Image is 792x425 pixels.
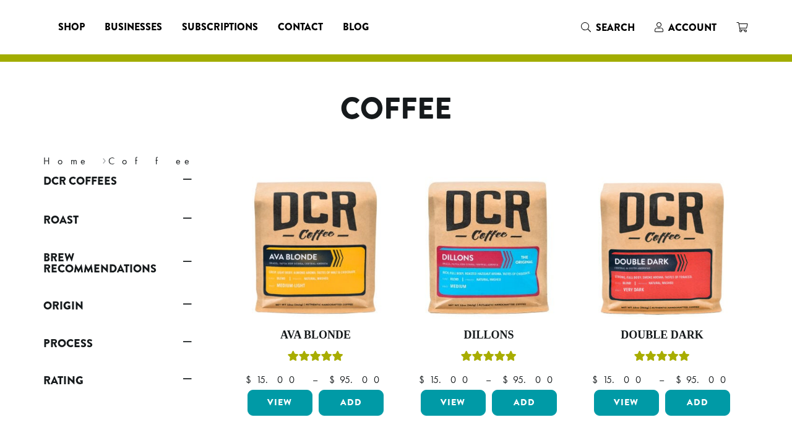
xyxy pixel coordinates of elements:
span: Blog [343,20,369,35]
img: Double-Dark-12oz-300x300.jpg [591,177,733,319]
a: DCR Coffees [43,170,192,191]
bdi: 95.00 [676,373,732,386]
a: Ava BlondeRated 5.00 out of 5 [244,177,387,385]
button: Add [319,390,384,416]
a: Shop [48,17,95,37]
span: › [102,149,106,169]
bdi: 95.00 [502,373,559,386]
span: Businesses [105,20,162,35]
h4: Ava Blonde [244,329,387,342]
img: Dillons-12oz-300x300.jpg [418,177,560,319]
div: Brew Recommendations [43,279,192,295]
bdi: 95.00 [329,373,385,386]
div: Rating [43,391,192,407]
h4: Double Dark [591,329,733,342]
a: Rating [43,370,192,391]
span: $ [419,373,429,386]
div: Rated 5.00 out of 5 [288,349,343,368]
h1: Coffee [34,91,758,127]
div: Origin [43,316,192,332]
a: Home [43,154,89,167]
div: Roast [43,230,192,246]
a: Roast [43,209,192,230]
span: $ [329,373,340,386]
a: View [594,390,659,416]
span: $ [592,373,603,386]
span: Contact [278,20,323,35]
a: Double DarkRated 4.50 out of 5 [591,177,733,385]
a: Process [43,333,192,354]
bdi: 15.00 [419,373,474,386]
a: View [421,390,486,416]
button: Add [665,390,730,416]
a: DillonsRated 5.00 out of 5 [418,177,560,385]
div: DCR Coffees [43,191,192,210]
span: Search [596,20,635,35]
div: Process [43,354,192,370]
span: – [486,373,491,386]
bdi: 15.00 [246,373,301,386]
span: Shop [58,20,85,35]
nav: Breadcrumb [43,154,377,169]
span: $ [676,373,686,386]
span: $ [502,373,513,386]
span: – [659,373,664,386]
bdi: 15.00 [592,373,647,386]
span: – [312,373,317,386]
div: Rated 4.50 out of 5 [634,349,690,368]
a: Brew Recommendations [43,247,192,279]
a: Search [571,17,645,38]
img: Ava-Blonde-12oz-1-300x300.jpg [244,177,387,319]
span: Subscriptions [182,20,258,35]
a: View [247,390,312,416]
a: Origin [43,295,192,316]
span: Account [668,20,717,35]
span: $ [246,373,256,386]
h4: Dillons [418,329,560,342]
div: Rated 5.00 out of 5 [461,349,517,368]
button: Add [492,390,557,416]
